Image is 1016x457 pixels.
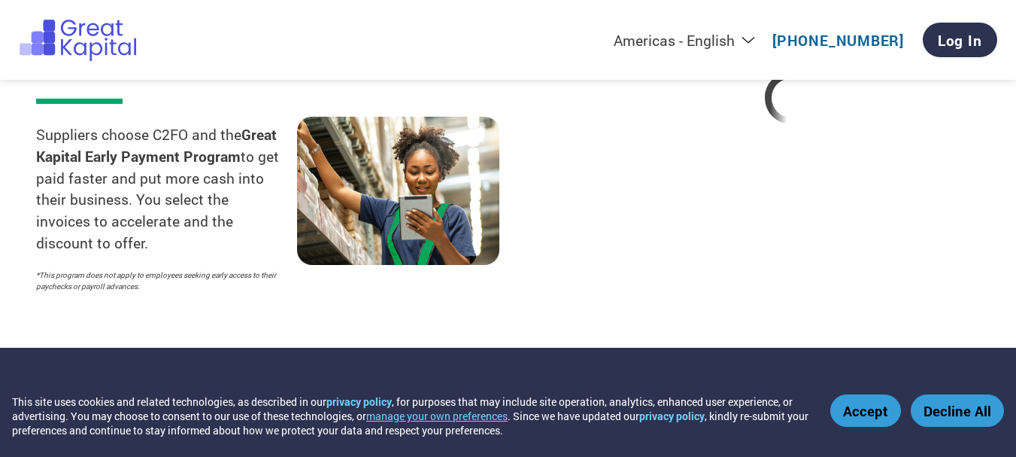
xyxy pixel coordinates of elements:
[36,124,297,254] p: Suppliers choose C2FO and the to get paid faster and put more cash into their business. You selec...
[326,395,392,409] a: privacy policy
[366,409,508,423] button: manage your own preferences
[639,409,705,423] a: privacy policy
[297,117,499,265] img: supply chain worker
[923,23,997,57] a: Log In
[36,125,277,166] strong: Great Kapital Early Payment Program
[772,31,904,50] a: [PHONE_NUMBER]
[20,20,137,61] img: Great Kapital
[911,395,1004,427] button: Decline All
[830,395,901,427] button: Accept
[36,270,282,292] p: *This program does not apply to employees seeking early access to their paychecks or payroll adva...
[12,395,808,437] div: This site uses cookies and related technologies, as described in our , for purposes that may incl...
